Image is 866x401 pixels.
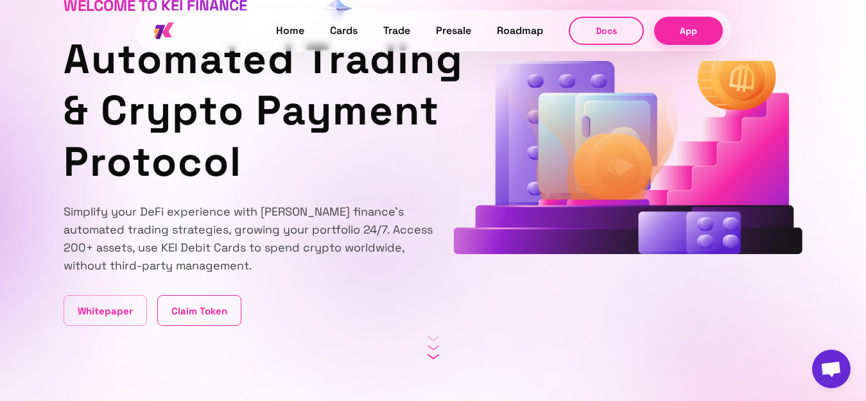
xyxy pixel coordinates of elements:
[64,203,433,275] p: Simplify your DeFi experience with [PERSON_NAME] finance's automated trading strategies, growing ...
[454,61,803,259] div: animation
[497,22,543,39] a: Roadmap
[330,22,358,39] a: Cards
[654,17,723,44] a: App
[157,295,241,326] a: Claim Token
[383,22,410,39] a: Trade
[812,350,851,388] a: Açık sohbet
[428,336,439,359] img: scroll-icon.svg
[153,22,174,40] img: kei
[569,17,644,45] button: Docs
[64,295,147,326] a: Whitepaper
[436,22,471,39] a: Presale
[64,33,433,187] h1: Automated Trading & Crypto Payment Protocol
[276,22,304,39] a: Home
